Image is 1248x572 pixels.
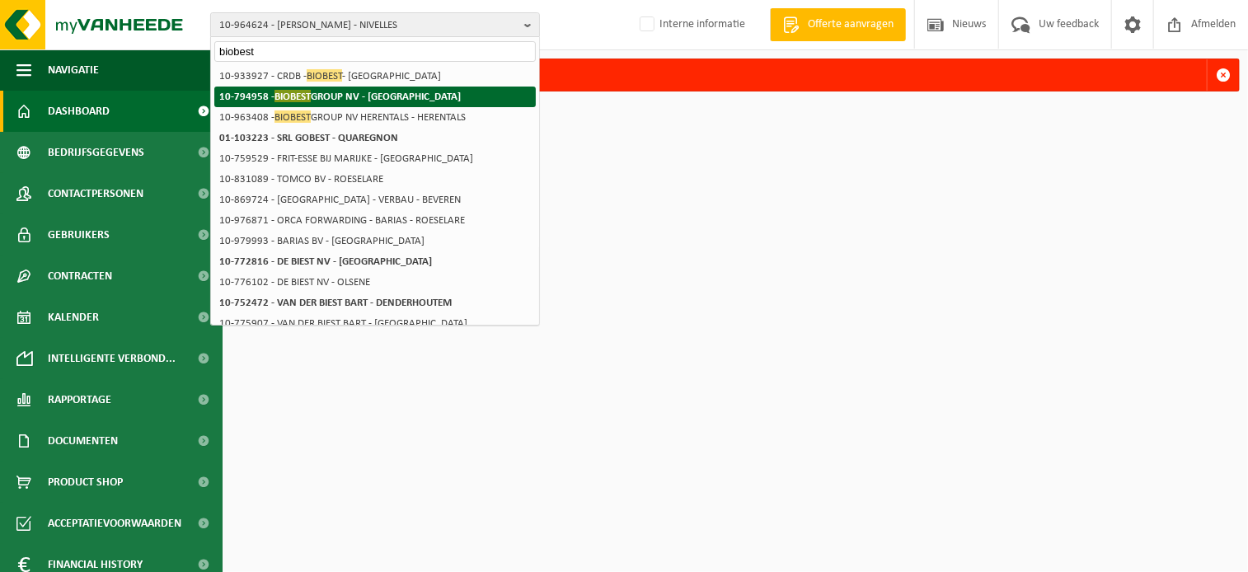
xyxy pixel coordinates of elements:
span: Navigatie [48,49,99,91]
span: 10-964624 - [PERSON_NAME] - NIVELLES [219,13,518,38]
li: 10-776102 - DE BIEST NV - OLSENE [214,272,536,293]
li: 10-976871 - ORCA FORWARDING - BARIAS - ROESELARE [214,210,536,231]
span: Kalender [48,297,99,338]
div: Deze party bestaat niet [261,59,1207,91]
li: 10-775907 - VAN DER BIEST BART - [GEOGRAPHIC_DATA] [214,313,536,334]
input: Zoeken naar gekoppelde vestigingen [214,41,536,62]
li: 10-759529 - FRIT-ESSE BIJ MARIJKE - [GEOGRAPHIC_DATA] [214,148,536,169]
li: 10-963408 - GROUP NV HERENTALS - HERENTALS [214,107,536,128]
span: Contactpersonen [48,173,143,214]
span: Gebruikers [48,214,110,256]
span: BIOBEST [274,110,311,123]
a: Offerte aanvragen [770,8,906,41]
strong: 10-752472 - VAN DER BIEST BART - DENDERHOUTEM [219,298,452,308]
span: Acceptatievoorwaarden [48,503,181,544]
span: Product Shop [48,462,123,503]
span: Documenten [48,420,118,462]
span: Bedrijfsgegevens [48,132,144,173]
button: 10-964624 - [PERSON_NAME] - NIVELLES [210,12,540,37]
strong: 10-794958 - GROUP NV - [GEOGRAPHIC_DATA] [219,90,461,102]
li: 10-869724 - [GEOGRAPHIC_DATA] - VERBAU - BEVEREN [214,190,536,210]
span: Offerte aanvragen [804,16,898,33]
strong: 01-103223 - SRL GOBEST - QUAREGNON [219,133,398,143]
strong: 10-772816 - DE BIEST NV - [GEOGRAPHIC_DATA] [219,256,432,267]
span: Rapportage [48,379,111,420]
li: 10-933927 - CRDB - - [GEOGRAPHIC_DATA] [214,66,536,87]
span: Dashboard [48,91,110,132]
li: 10-979993 - BARIAS BV - [GEOGRAPHIC_DATA] [214,231,536,251]
label: Interne informatie [636,12,745,37]
span: BIOBEST [307,69,342,82]
span: Intelligente verbond... [48,338,176,379]
span: Contracten [48,256,112,297]
span: BIOBEST [274,90,311,102]
li: 10-831089 - TOMCO BV - ROESELARE [214,169,536,190]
